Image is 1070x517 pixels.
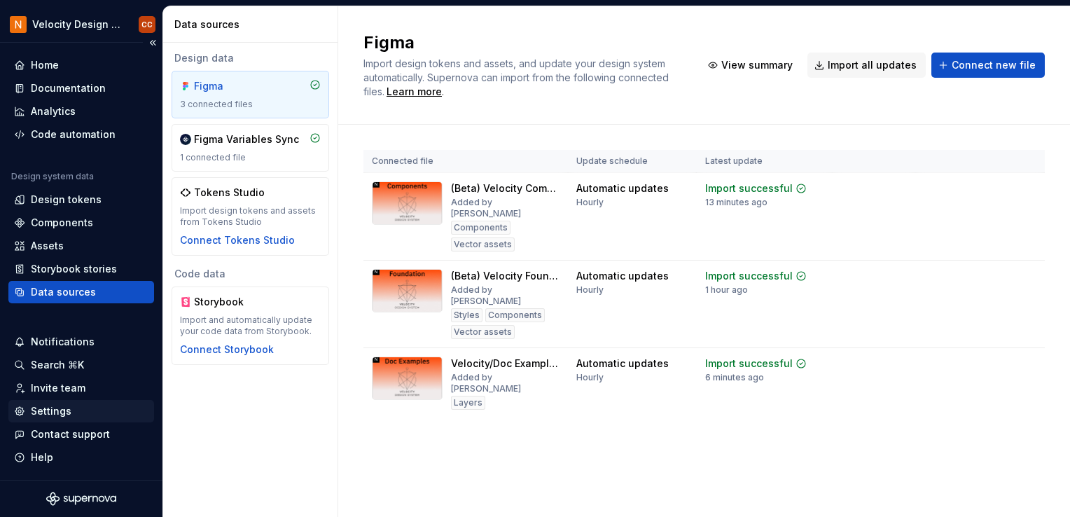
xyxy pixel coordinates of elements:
[31,58,59,72] div: Home
[8,77,154,99] a: Documentation
[31,81,106,95] div: Documentation
[451,308,482,322] div: Styles
[172,124,329,172] a: Figma Variables Sync1 connected file
[31,285,96,299] div: Data sources
[8,235,154,257] a: Assets
[705,181,793,195] div: Import successful
[194,186,265,200] div: Tokens Studio
[31,404,71,418] div: Settings
[721,58,793,72] span: View summary
[931,53,1045,78] button: Connect new file
[31,335,95,349] div: Notifications
[576,372,604,383] div: Hourly
[451,396,485,410] div: Layers
[141,19,153,30] div: CC
[384,87,444,97] span: .
[8,100,154,123] a: Analytics
[46,492,116,506] svg: Supernova Logo
[576,197,604,208] div: Hourly
[387,85,442,99] a: Learn more
[8,212,154,234] a: Components
[485,308,545,322] div: Components
[576,181,669,195] div: Automatic updates
[576,357,669,371] div: Automatic updates
[8,123,154,146] a: Code automation
[807,53,926,78] button: Import all updates
[10,16,27,33] img: bb28370b-b938-4458-ba0e-c5bddf6d21d4.png
[952,58,1036,72] span: Connect new file
[451,197,560,219] div: Added by [PERSON_NAME]
[180,343,274,357] button: Connect Storybook
[31,427,110,441] div: Contact support
[32,18,122,32] div: Velocity Design System by NAVEX
[180,205,321,228] div: Import design tokens and assets from Tokens Studio
[8,188,154,211] a: Design tokens
[172,287,329,365] a: StorybookImport and automatically update your code data from Storybook.Connect Storybook
[705,284,748,296] div: 1 hour ago
[363,150,568,173] th: Connected file
[180,233,295,247] button: Connect Tokens Studio
[451,325,515,339] div: Vector assets
[172,267,329,281] div: Code data
[451,284,560,307] div: Added by [PERSON_NAME]
[172,71,329,118] a: Figma3 connected files
[363,57,672,97] span: Import design tokens and assets, and update your design system automatically. Supernova can impor...
[8,400,154,422] a: Settings
[451,357,560,371] div: Velocity/Doc Examples
[576,269,669,283] div: Automatic updates
[828,58,917,72] span: Import all updates
[31,381,85,395] div: Invite team
[705,269,793,283] div: Import successful
[31,127,116,142] div: Code automation
[31,450,53,464] div: Help
[705,357,793,371] div: Import successful
[8,54,154,76] a: Home
[451,269,560,283] div: (Beta) Velocity Foundation
[705,372,764,383] div: 6 minutes ago
[8,354,154,376] button: Search ⌘K
[172,51,329,65] div: Design data
[180,315,321,337] div: Import and automatically update your code data from Storybook.
[8,258,154,280] a: Storybook stories
[451,372,560,394] div: Added by [PERSON_NAME]
[697,150,832,173] th: Latest update
[451,221,510,235] div: Components
[194,79,261,93] div: Figma
[180,152,321,163] div: 1 connected file
[8,423,154,446] button: Contact support
[3,9,160,39] button: Velocity Design System by NAVEXCC
[363,32,684,54] h2: Figma
[194,295,261,309] div: Storybook
[576,284,604,296] div: Hourly
[8,446,154,469] button: Help
[8,331,154,353] button: Notifications
[451,237,515,251] div: Vector assets
[31,104,76,118] div: Analytics
[701,53,802,78] button: View summary
[31,193,102,207] div: Design tokens
[172,177,329,256] a: Tokens StudioImport design tokens and assets from Tokens StudioConnect Tokens Studio
[568,150,696,173] th: Update schedule
[31,262,117,276] div: Storybook stories
[31,239,64,253] div: Assets
[31,358,84,372] div: Search ⌘K
[143,33,162,53] button: Collapse sidebar
[180,99,321,110] div: 3 connected files
[11,171,94,182] div: Design system data
[451,181,560,195] div: (Beta) Velocity Components
[31,216,93,230] div: Components
[8,281,154,303] a: Data sources
[8,377,154,399] a: Invite team
[194,132,299,146] div: Figma Variables Sync
[705,197,767,208] div: 13 minutes ago
[174,18,332,32] div: Data sources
